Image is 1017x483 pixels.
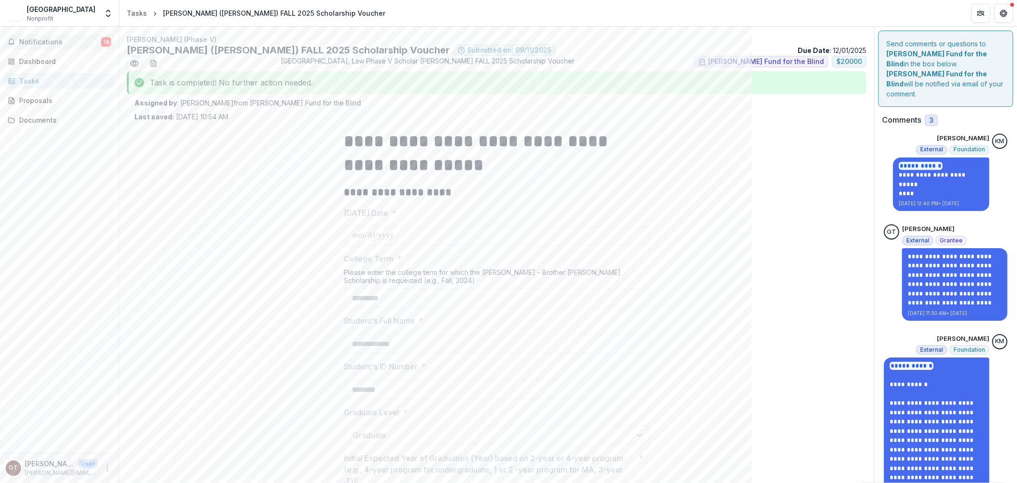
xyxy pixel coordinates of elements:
[882,115,921,125] h2: Comments
[134,113,174,121] strong: Last saved:
[937,134,989,143] p: [PERSON_NAME]
[708,58,824,66] span: [PERSON_NAME] Fund for the Blind
[78,460,98,468] p: User
[127,8,147,18] div: Tasks
[134,99,177,107] strong: Assigned by
[19,38,101,46] span: Notifications
[9,465,18,471] div: Gary Thomas
[102,4,115,23] button: Open entity switcher
[146,56,161,71] button: download-word-button
[886,50,987,68] strong: [PERSON_NAME] Fund for the Blind
[281,56,575,71] span: [GEOGRAPHIC_DATA], Law Phase V Scholar [PERSON_NAME] FALL 2025 Scholarship Voucher
[344,407,400,418] p: Graduate Level
[4,93,115,108] a: Proposals
[25,459,74,469] p: [PERSON_NAME]
[344,268,649,288] div: Please enter the college term for which the [PERSON_NAME] - Brother [PERSON_NAME] Scholarship is ...
[25,469,98,477] p: [PERSON_NAME][EMAIL_ADDRESS][PERSON_NAME][DOMAIN_NAME]
[8,6,23,21] img: Seton Hall University
[920,346,943,353] span: External
[134,98,859,108] p: : [PERSON_NAME] from [PERSON_NAME] Fund for the Blind
[798,46,830,54] strong: Due Date
[886,70,987,88] strong: [PERSON_NAME] Fund for the Blind
[163,8,385,18] div: [PERSON_NAME] ([PERSON_NAME]) FALL 2025 Scholarship Voucher
[19,95,107,105] div: Proposals
[134,112,228,122] p: [DATE] 10:54 AM
[27,14,53,23] span: Nonprofit
[127,34,866,44] p: [PERSON_NAME] (Phase V)
[954,346,985,353] span: Foundation
[4,34,115,50] button: Notifications14
[19,56,107,66] div: Dashboard
[102,462,113,474] button: More
[127,56,142,71] button: Preview 95bd84e2-20a3-4d98-9fd5-439ecc2bfa23.pdf
[123,6,389,20] nav: breadcrumb
[344,315,415,326] p: Student's Full Name
[27,4,95,14] div: [GEOGRAPHIC_DATA]
[878,31,1013,107] div: Send comments or questions to in the box below. will be notified via email of your comment.
[344,207,389,219] p: [DATE] Date
[4,73,115,89] a: Tasks
[101,37,111,47] span: 14
[836,58,862,66] span: $ 20000
[467,46,551,54] span: Submitted on: 09/11/2025
[19,115,107,125] div: Documents
[127,71,866,94] div: Task is completed! No further action needed.
[994,4,1013,23] button: Get Help
[19,76,107,86] div: Tasks
[127,44,450,56] h2: [PERSON_NAME] ([PERSON_NAME]) FALL 2025 Scholarship Voucher
[4,112,115,128] a: Documents
[344,253,394,264] p: College Term
[908,310,1002,317] p: [DATE] 11:30 AM • [DATE]
[940,237,963,244] span: Grantee
[123,6,151,20] a: Tasks
[996,138,1005,145] div: Kate Morris
[996,338,1005,345] div: Kate Morris
[971,4,990,23] button: Partners
[4,53,115,69] a: Dashboard
[906,237,929,244] span: External
[887,229,896,235] div: Gary Thomas
[937,334,989,344] p: [PERSON_NAME]
[798,45,866,55] p: : 12/01/2025
[344,361,418,372] p: Student's ID Number
[902,224,955,234] p: [PERSON_NAME]
[920,146,943,153] span: External
[954,146,985,153] span: Foundation
[929,116,934,125] span: 3
[899,200,984,207] p: [DATE] 12:40 PM • [DATE]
